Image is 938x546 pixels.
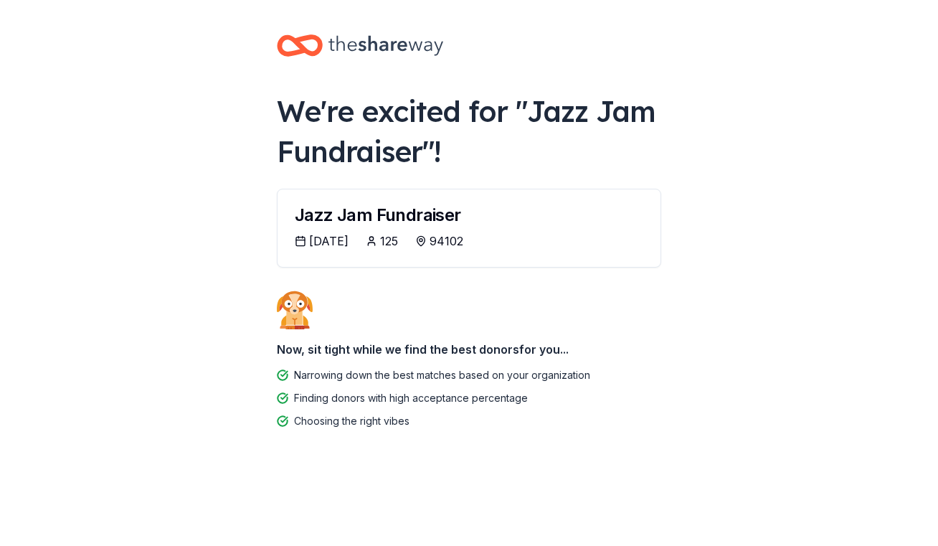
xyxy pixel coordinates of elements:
[277,291,313,329] img: Dog waiting patiently
[430,232,463,250] div: 94102
[309,232,349,250] div: [DATE]
[294,367,590,384] div: Narrowing down the best matches based on your organization
[294,413,409,430] div: Choosing the right vibes
[295,207,643,224] div: Jazz Jam Fundraiser
[380,232,398,250] div: 125
[294,390,528,407] div: Finding donors with high acceptance percentage
[277,335,661,364] div: Now, sit tight while we find the best donors for you...
[277,91,661,171] div: We're excited for " Jazz Jam Fundraiser "!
